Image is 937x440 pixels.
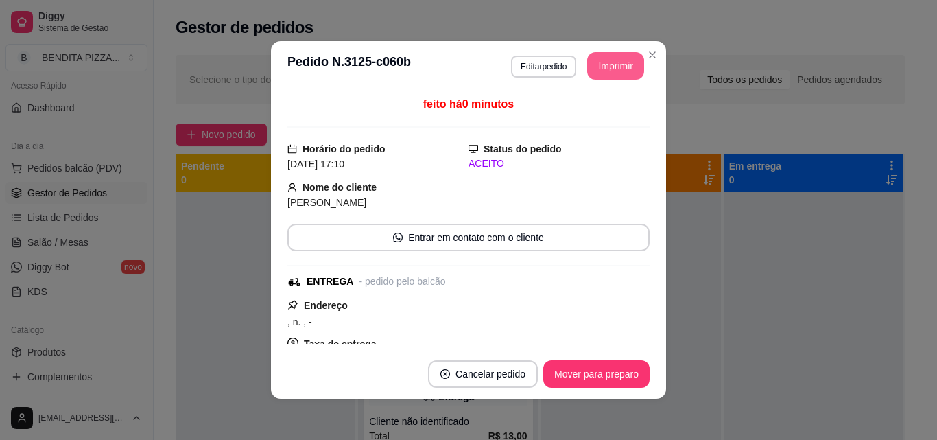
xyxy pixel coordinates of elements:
[287,224,650,251] button: whats-appEntrar em contato com o cliente
[287,52,411,80] h3: Pedido N. 3125-c060b
[304,338,377,349] strong: Taxa de entrega
[287,299,298,310] span: pushpin
[287,159,344,170] span: [DATE] 17:10
[641,44,663,66] button: Close
[303,182,377,193] strong: Nome do cliente
[287,197,366,208] span: [PERSON_NAME]
[359,275,445,289] div: - pedido pelo balcão
[393,233,403,242] span: whats-app
[307,275,353,289] div: ENTREGA
[423,98,514,110] span: feito há 0 minutos
[440,369,450,379] span: close-circle
[428,360,538,388] button: close-circleCancelar pedido
[587,52,644,80] button: Imprimir
[287,183,297,192] span: user
[468,157,650,171] div: ACEITO
[287,338,298,349] span: dollar
[304,300,348,311] strong: Endereço
[543,360,650,388] button: Mover para preparo
[303,143,386,154] strong: Horário do pedido
[287,316,312,327] span: , n. , -
[511,56,576,78] button: Editarpedido
[468,144,478,154] span: desktop
[484,143,562,154] strong: Status do pedido
[287,144,297,154] span: calendar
